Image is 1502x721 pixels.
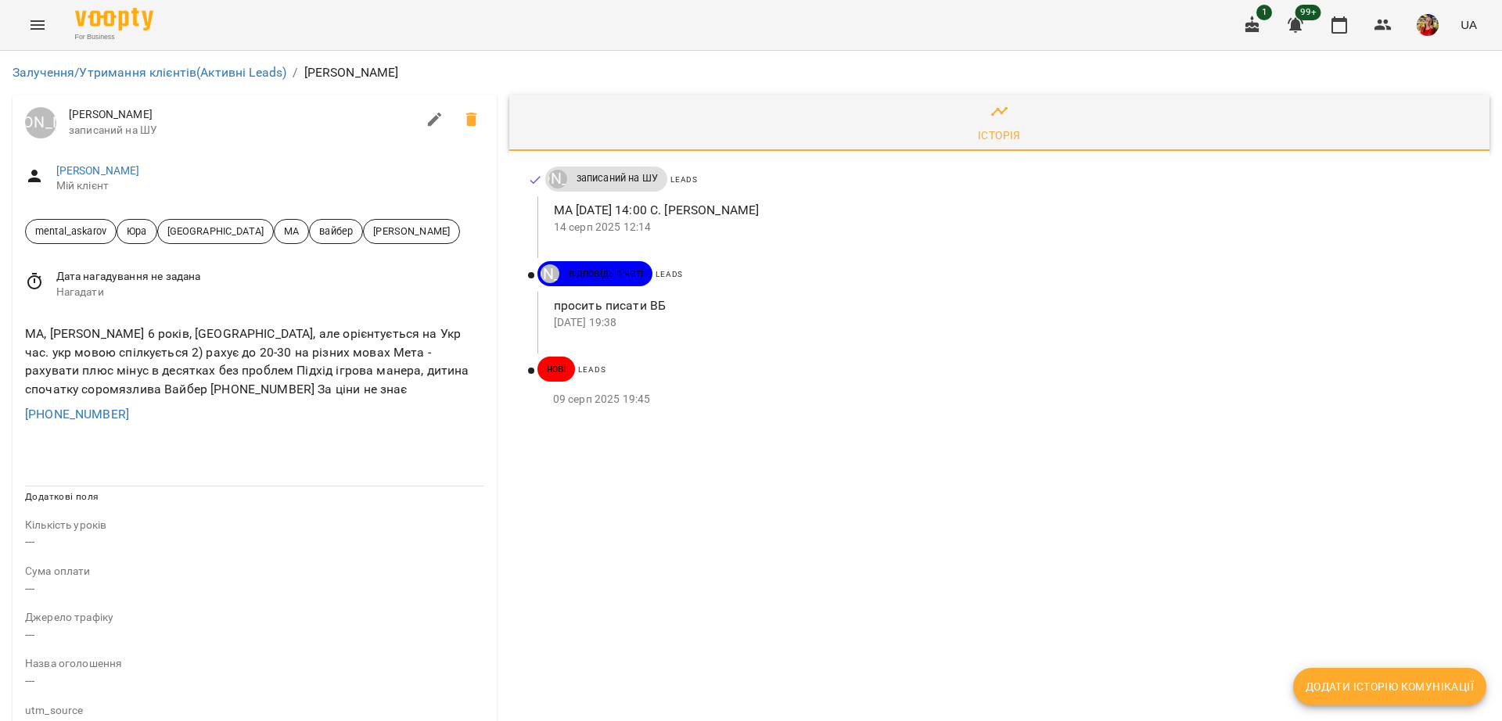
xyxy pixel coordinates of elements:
img: Voopty Logo [75,8,153,30]
span: 1 [1256,5,1272,20]
button: Додати історію комунікації [1293,668,1486,705]
button: UA [1454,10,1483,39]
a: [PERSON_NAME] [545,170,567,188]
p: просить писати ВБ [554,296,1464,315]
p: [PERSON_NAME] [304,63,399,82]
span: МА [275,224,308,239]
a: Залучення/Утримання клієнтів(Активні Leads) [13,65,286,80]
li: / [293,63,297,82]
span: нові [537,362,576,376]
nav: breadcrumb [13,63,1489,82]
div: Юрій Тимочко [548,170,567,188]
p: field-description [25,656,484,672]
div: [PERSON_NAME] [541,264,559,283]
span: Додати історію комунікації [1306,677,1474,696]
span: Leads [578,365,605,374]
p: --- [25,533,484,551]
a: [PHONE_NUMBER] [25,407,129,421]
a: [PERSON_NAME] [56,164,140,177]
p: field-description [25,703,484,719]
span: For Business [75,32,153,42]
p: field-description [25,518,484,533]
span: Нагадати [56,285,484,300]
div: МА, [PERSON_NAME] 6 років, [GEOGRAPHIC_DATA], але орієнтується на Укр час. укр мовою спілкується ... [22,321,487,401]
span: відповідь в чаті [559,267,652,281]
span: Дата нагадування не задана [56,269,484,285]
div: Історія [978,126,1021,145]
p: --- [25,579,484,598]
p: 09 серп 2025 19:45 [553,392,1464,407]
p: [DATE] 19:38 [554,315,1464,331]
p: 14 серп 2025 12:14 [554,220,1464,235]
span: mental_askarov [26,224,116,239]
span: записаний на ШУ [69,123,416,138]
span: Leads [656,270,683,278]
p: МА [DATE] 14:00 С. [PERSON_NAME] [554,201,1464,220]
div: Юрій Тимочко [25,107,56,138]
span: [PERSON_NAME] [364,224,459,239]
span: Leads [670,175,698,184]
p: field-description [25,610,484,626]
a: [PERSON_NAME] [537,264,559,283]
button: Menu [19,6,56,44]
span: Мій клієнт [56,178,484,194]
span: UA [1461,16,1477,33]
span: [GEOGRAPHIC_DATA] [158,224,274,239]
img: 5e634735370bbb5983f79fa1b5928c88.png [1417,14,1439,36]
span: [PERSON_NAME] [69,107,416,123]
span: Додаткові поля [25,491,99,502]
p: field-description [25,564,484,579]
a: [PERSON_NAME] [25,107,56,138]
span: записаний на ШУ [567,171,667,185]
span: Юра [117,224,156,239]
p: --- [25,626,484,644]
span: вайбер [310,224,362,239]
span: 99+ [1295,5,1321,20]
p: --- [25,672,484,691]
